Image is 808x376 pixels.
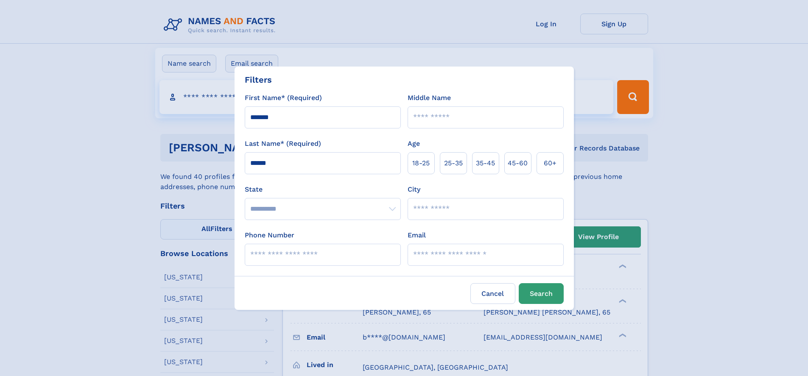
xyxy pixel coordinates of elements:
[245,93,322,103] label: First Name* (Required)
[245,73,272,86] div: Filters
[408,93,451,103] label: Middle Name
[408,230,426,240] label: Email
[408,139,420,149] label: Age
[412,158,430,168] span: 18‑25
[476,158,495,168] span: 35‑45
[544,158,556,168] span: 60+
[245,184,401,195] label: State
[519,283,564,304] button: Search
[408,184,420,195] label: City
[470,283,515,304] label: Cancel
[245,230,294,240] label: Phone Number
[508,158,528,168] span: 45‑60
[444,158,463,168] span: 25‑35
[245,139,321,149] label: Last Name* (Required)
